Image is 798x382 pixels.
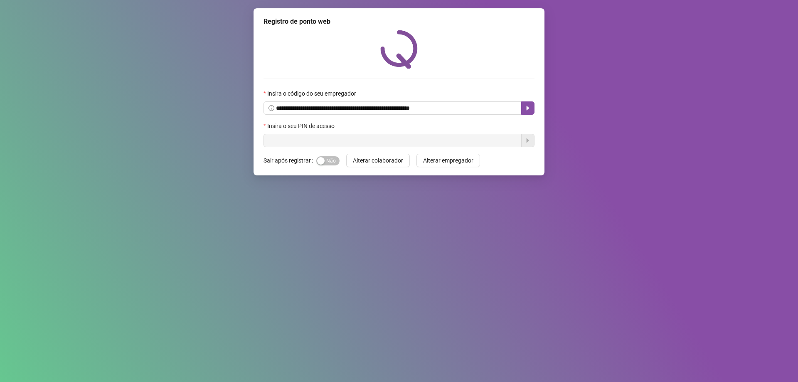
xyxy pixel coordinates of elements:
label: Insira o seu PIN de acesso [264,121,340,131]
span: info-circle [268,105,274,111]
span: Alterar colaborador [353,156,403,165]
img: QRPoint [380,30,418,69]
label: Sair após registrar [264,154,316,167]
label: Insira o código do seu empregador [264,89,362,98]
div: Registro de ponto web [264,17,534,27]
span: Alterar empregador [423,156,473,165]
span: caret-right [525,105,531,111]
button: Alterar empregador [416,154,480,167]
button: Alterar colaborador [346,154,410,167]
